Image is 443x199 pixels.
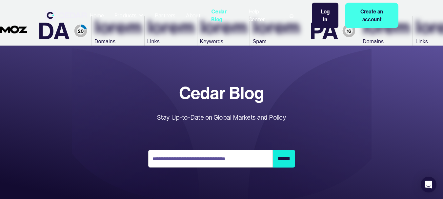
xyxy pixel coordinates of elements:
[363,38,410,46] p: Domains
[209,4,241,27] a: Cedar Blog
[312,3,339,28] a: Log in
[157,113,286,121] span: Stay Up-to-Date on Global Markets and Policy
[200,38,247,46] p: Keywords
[155,11,175,19] div: Partners
[94,38,142,46] p: Domains
[152,8,178,23] a: Partners
[183,8,203,23] a: About
[310,19,357,42] div: Predicts a page's ranking potential in search engines based on an algorithm of link metrics.
[38,19,70,42] h1: DA
[249,8,275,23] div: Help Center
[112,9,147,22] div: Products
[114,11,137,19] div: Products
[318,8,332,23] div: Log in
[211,8,238,23] div: Cedar Blog
[157,83,286,102] span: Cedar Blog
[87,8,106,23] a: Home
[147,38,194,46] p: Links
[345,3,399,28] a: Create an account
[90,11,104,19] div: Home
[38,19,89,42] div: Predicts a root domain's ranking potential relative to the domains in our index.
[186,11,201,19] div: About
[252,38,300,46] p: Spam
[421,177,436,192] div: Open Intercom Messenger
[246,4,278,27] a: Help Center
[310,19,338,42] h1: PA
[290,14,293,18] img: world icon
